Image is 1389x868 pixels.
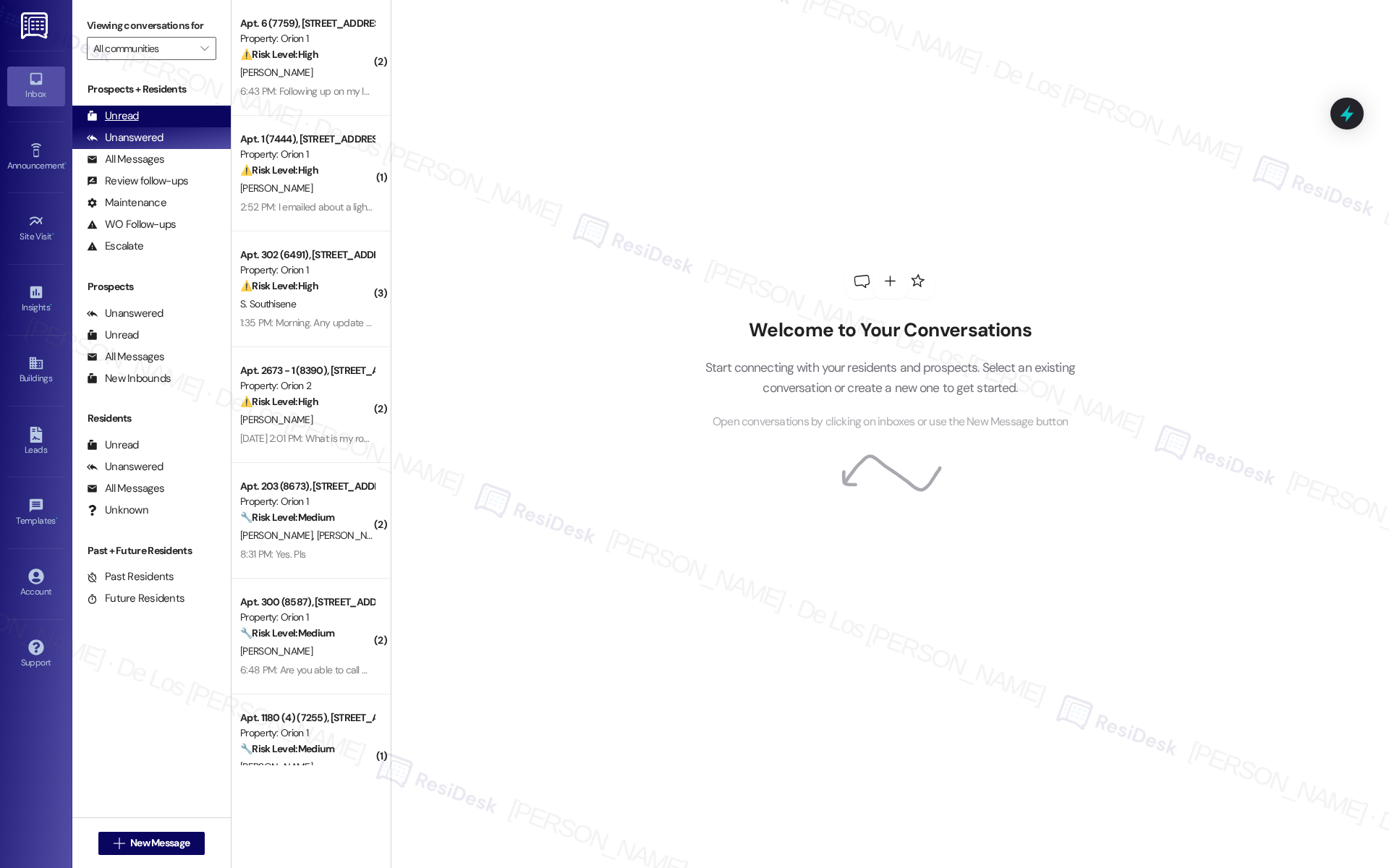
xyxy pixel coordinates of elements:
div: Property: Orion 1 [240,263,374,278]
div: Apt. 1180 (4) (7255), [STREET_ADDRESS] [240,710,374,726]
div: Property: Orion 2 [240,378,374,393]
span: [PERSON_NAME] [240,529,317,542]
a: Leads [7,422,65,461]
strong: ⚠️ Risk Level: High [240,395,318,408]
span: [PERSON_NAME] [316,529,393,542]
div: Unread [87,438,139,453]
div: 8:31 PM: Yes. Pls [240,548,305,561]
span: • [50,300,52,310]
div: Apt. 203 (8673), [STREET_ADDRESS] [240,479,374,494]
img: ResiDesk Logo [21,12,51,39]
span: [PERSON_NAME] [240,182,313,195]
span: • [52,229,54,239]
div: Unread [87,109,139,124]
p: Start connecting with your residents and prospects. Select an existing conversation or create a n... [683,357,1097,399]
div: Past + Future Residents [72,543,231,558]
div: All Messages [87,481,164,496]
div: Maintenance [87,195,166,210]
a: Buildings [7,351,65,390]
div: Property: Orion 1 [240,726,374,741]
a: Support [7,635,65,674]
div: Apt. 6 (7759), [STREET_ADDRESS] [240,16,374,31]
label: Viewing conversations for [87,14,216,37]
input: All communities [93,37,193,60]
a: Inbox [7,67,65,106]
span: • [56,514,58,524]
strong: ⚠️ Risk Level: High [240,163,318,176]
i:  [114,838,124,849]
div: 6:43 PM: Following up on my last message, do we still need to purchase our own plan with Spectrum... [240,85,824,98]
div: Apt. 300 (8587), [STREET_ADDRESS] [240,595,374,610]
strong: ⚠️ Risk Level: High [240,48,318,61]
div: Unanswered [87,130,163,145]
div: Prospects + Residents [72,82,231,97]
div: All Messages [87,349,164,365]
a: Insights • [7,280,65,319]
div: Review follow-ups [87,174,188,189]
div: 1:35 PM: Morning. Any update on my sub tenant application? I have send the request over since las... [240,316,907,329]
div: All Messages [87,152,164,167]
div: Property: Orion 1 [240,610,374,625]
div: Apt. 302 (6491), [STREET_ADDRESS] [240,247,374,263]
span: New Message [130,835,190,851]
div: Prospects [72,279,231,294]
span: Open conversations by clicking on inboxes or use the New Message button [713,413,1068,431]
div: Future Residents [87,591,184,606]
span: [PERSON_NAME] [240,66,313,79]
strong: 🔧 Risk Level: Medium [240,626,334,639]
a: Site Visit • [7,209,65,248]
span: [PERSON_NAME] [240,413,313,426]
div: Unanswered [87,459,163,475]
div: Property: Orion 1 [240,494,374,509]
span: [PERSON_NAME] [240,644,313,658]
div: Property: Orion 1 [240,31,374,46]
div: Unanswered [87,306,163,321]
div: Unread [87,328,139,343]
div: WO Follow-ups [87,217,176,232]
strong: ⚠️ Risk Level: High [240,279,318,292]
span: [PERSON_NAME] [240,760,313,773]
a: Account [7,564,65,603]
div: Past Residents [87,569,174,584]
div: Apt. 1 (7444), [STREET_ADDRESS] [240,132,374,147]
strong: 🔧 Risk Level: Medium [240,511,334,524]
div: Apt. 2673 - 1 (8390), [STREET_ADDRESS] [240,363,374,378]
button: New Message [98,832,205,855]
div: Property: Orion 1 [240,147,374,162]
div: Unknown [87,503,148,518]
i:  [200,43,208,54]
strong: 🔧 Risk Level: Medium [240,742,334,755]
span: • [64,158,67,169]
div: Residents [72,411,231,426]
div: [DATE] 2:01 PM: What is my room code? I do not have access to my room [240,432,546,445]
div: New Inbounds [87,371,171,386]
div: 6:48 PM: Are you able to call me ? [240,663,382,676]
a: Templates • [7,493,65,532]
h2: Welcome to Your Conversations [683,319,1097,342]
span: S. Southisene [240,297,296,310]
div: Escalate [87,239,143,254]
